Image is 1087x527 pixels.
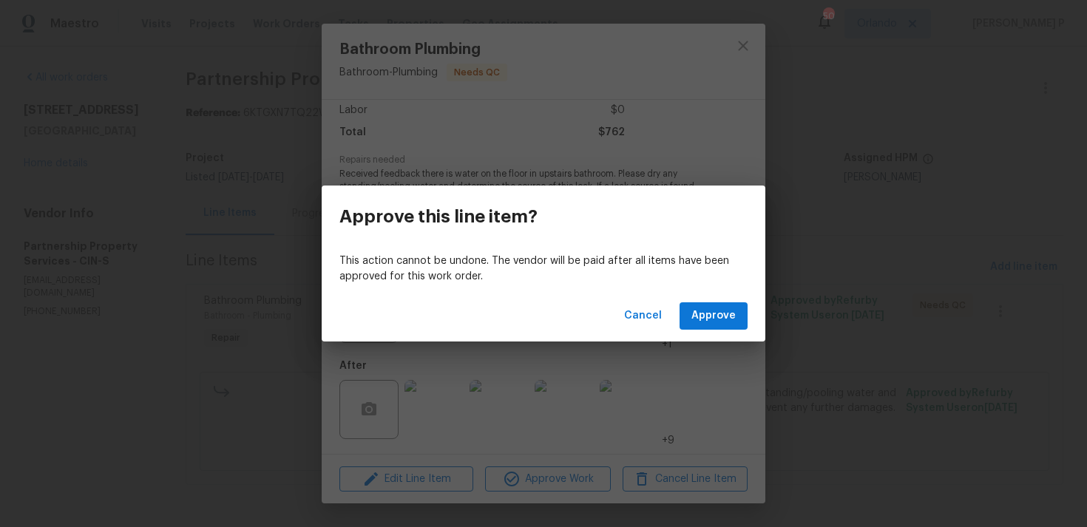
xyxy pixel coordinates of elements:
span: Cancel [624,307,662,325]
h3: Approve this line item? [339,206,538,227]
button: Approve [680,302,748,330]
span: Approve [691,307,736,325]
p: This action cannot be undone. The vendor will be paid after all items have been approved for this... [339,254,748,285]
button: Cancel [618,302,668,330]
